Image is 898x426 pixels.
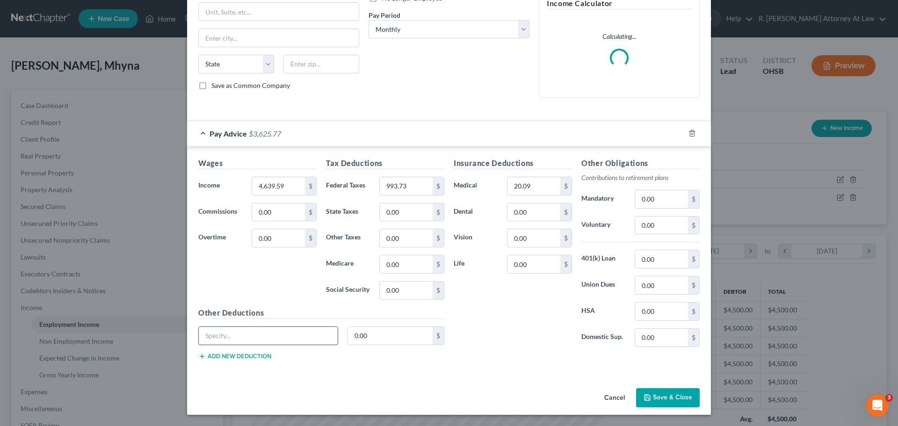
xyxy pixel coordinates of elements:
iframe: Intercom live chat [866,394,889,417]
span: Income [198,181,220,189]
div: $ [688,303,699,320]
input: 0.00 [635,217,688,234]
h5: Insurance Deductions [454,158,572,169]
label: Commissions [194,203,247,222]
input: 0.00 [507,255,560,273]
span: $3,625.77 [249,129,281,138]
h5: Other Deductions [198,307,444,319]
div: $ [560,203,572,221]
label: Other Taxes [321,229,375,247]
div: $ [560,177,572,195]
span: Save as Common Company [211,81,290,89]
input: 0.00 [252,177,305,195]
input: Specify... [199,327,338,345]
input: 0.00 [635,190,688,208]
input: 0.00 [635,329,688,347]
div: $ [433,282,444,299]
input: 0.00 [635,250,688,268]
button: Add new deduction [198,353,271,360]
div: $ [688,250,699,268]
input: 0.00 [380,203,433,221]
input: 0.00 [507,229,560,247]
div: $ [305,229,316,247]
div: $ [305,177,316,195]
label: 401(k) Loan [577,250,630,268]
div: $ [433,255,444,273]
span: Pay Advice [210,129,247,138]
button: Cancel [597,389,632,408]
input: 0.00 [635,303,688,320]
label: Federal Taxes [321,177,375,195]
h5: Other Obligations [581,158,700,169]
input: 0.00 [380,282,433,299]
label: State Taxes [321,203,375,222]
label: Union Dues [577,276,630,295]
label: Vision [449,229,502,247]
div: $ [688,217,699,234]
input: Enter zip... [283,55,359,73]
input: 0.00 [348,327,433,345]
p: Calculating... [547,32,692,41]
div: $ [433,177,444,195]
div: $ [688,276,699,294]
label: Dental [449,203,502,222]
input: 0.00 [635,276,688,294]
div: $ [560,255,572,273]
label: Overtime [194,229,247,247]
label: Social Security [321,281,375,300]
div: $ [433,203,444,221]
span: Pay Period [369,11,400,19]
div: $ [688,190,699,208]
input: 0.00 [252,203,305,221]
h5: Tax Deductions [326,158,444,169]
label: Voluntary [577,216,630,235]
div: $ [305,203,316,221]
label: Medicare [321,255,375,274]
input: 0.00 [252,229,305,247]
input: 0.00 [380,229,433,247]
p: Contributions to retirement plans [581,173,700,182]
span: 3 [885,394,893,402]
label: HSA [577,302,630,321]
div: $ [433,327,444,345]
h5: Wages [198,158,317,169]
input: 0.00 [380,255,433,273]
input: Unit, Suite, etc... [199,3,359,21]
input: 0.00 [507,177,560,195]
input: Enter city... [199,29,359,47]
label: Medical [449,177,502,195]
label: Domestic Sup. [577,328,630,347]
input: 0.00 [380,177,433,195]
div: $ [433,229,444,247]
div: $ [560,229,572,247]
label: Life [449,255,502,274]
button: Save & Close [636,388,700,408]
input: 0.00 [507,203,560,221]
div: $ [688,329,699,347]
label: Mandatory [577,190,630,209]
